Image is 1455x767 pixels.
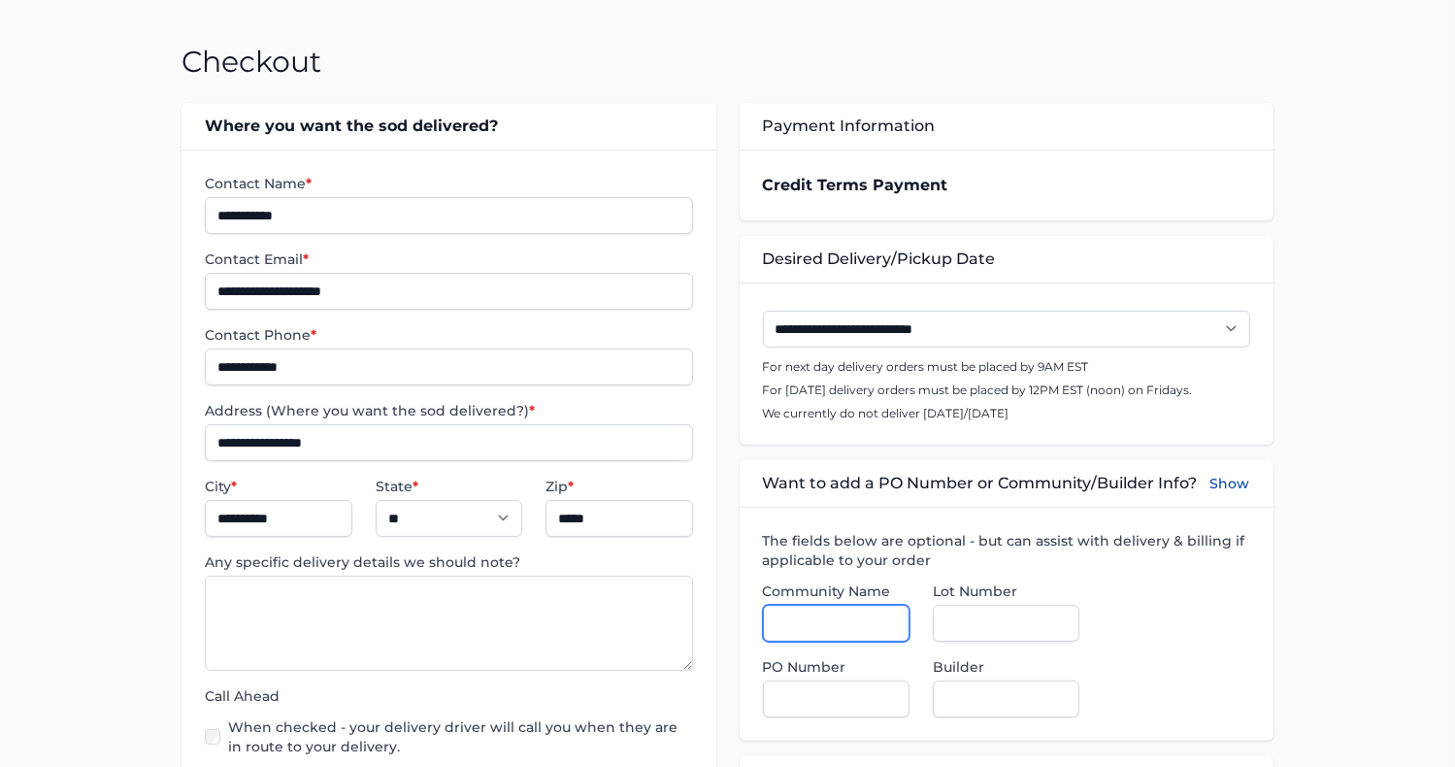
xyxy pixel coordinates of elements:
label: Community Name [763,582,909,601]
div: Payment Information [740,103,1273,150]
label: PO Number [763,657,909,677]
label: Contact Name [205,174,692,193]
label: State [376,477,522,496]
label: When checked - your delivery driver will call you when they are in route to your delivery. [228,717,692,756]
label: Zip [546,477,692,496]
label: Lot Number [933,582,1079,601]
label: Contact Email [205,250,692,269]
strong: Credit Terms Payment [763,176,948,194]
span: Want to add a PO Number or Community/Builder Info? [763,472,1198,495]
label: City [205,477,351,496]
h1: Checkout [182,45,321,80]
p: We currently do not deliver [DATE]/[DATE] [763,406,1250,421]
label: Call Ahead [205,686,692,706]
div: Desired Delivery/Pickup Date [740,236,1273,283]
label: The fields below are optional - but can assist with delivery & billing if applicable to your order [763,531,1250,570]
p: For next day delivery orders must be placed by 9AM EST [763,359,1250,375]
label: Builder [933,657,1079,677]
label: Any specific delivery details we should note? [205,552,692,572]
button: Show [1210,472,1250,495]
p: For [DATE] delivery orders must be placed by 12PM EST (noon) on Fridays. [763,383,1250,398]
label: Address (Where you want the sod delivered?) [205,401,692,420]
div: Where you want the sod delivered? [182,103,715,150]
label: Contact Phone [205,325,692,345]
